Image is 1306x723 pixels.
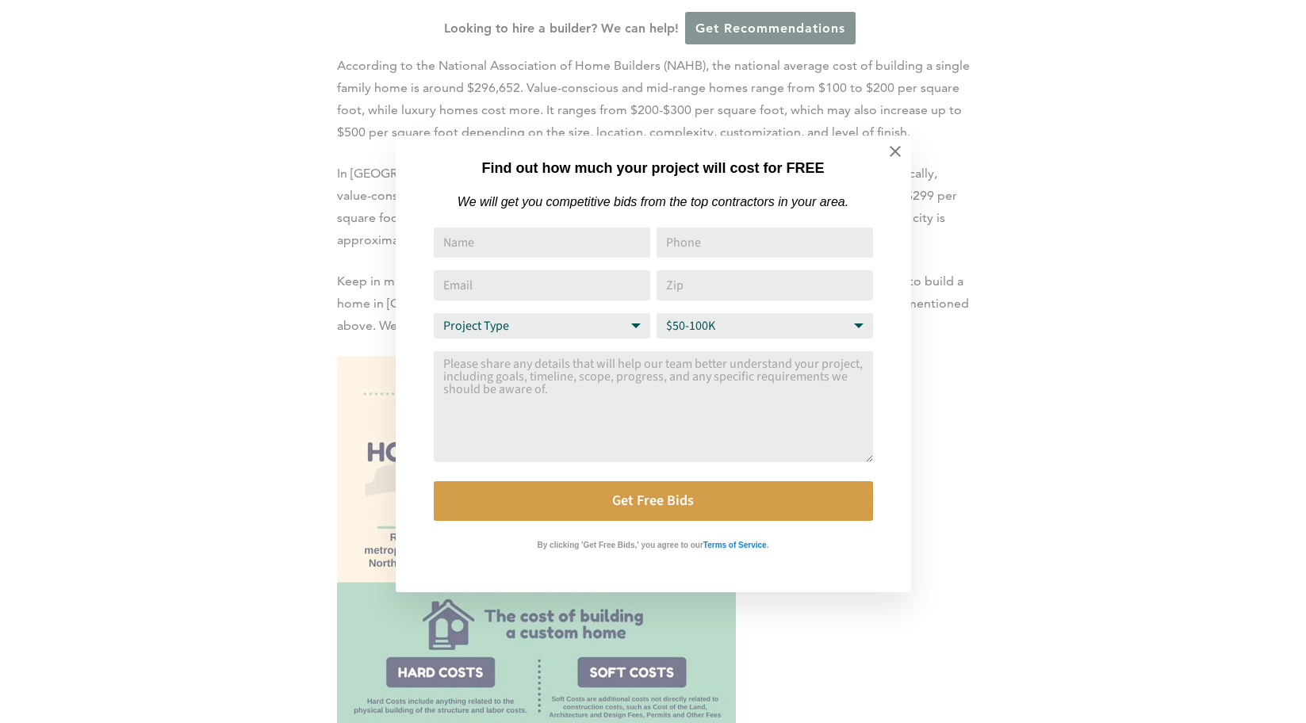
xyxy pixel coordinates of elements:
input: Email Address [434,270,650,300]
a: Terms of Service [703,537,767,550]
button: Close [867,124,923,179]
input: Phone [657,228,873,258]
strong: Find out how much your project will cost for FREE [481,160,824,176]
textarea: Comment or Message [434,351,873,462]
strong: Terms of Service [703,541,767,549]
strong: By clicking 'Get Free Bids,' you agree to our [538,541,703,549]
select: Budget Range [657,313,873,339]
input: Zip [657,270,873,300]
input: Name [434,228,650,258]
button: Get Free Bids [434,481,873,521]
select: Project Type [434,313,650,339]
em: We will get you competitive bids from the top contractors in your area. [458,195,848,208]
strong: . [767,541,769,549]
